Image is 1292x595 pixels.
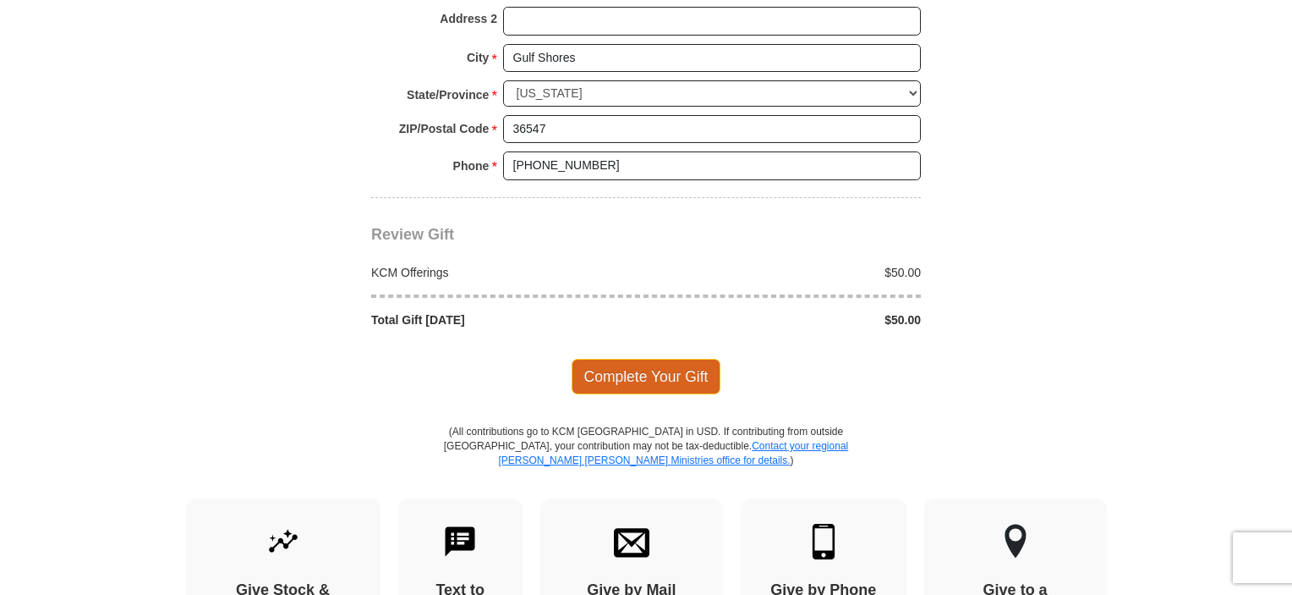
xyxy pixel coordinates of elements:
[453,154,490,178] strong: Phone
[1004,524,1027,559] img: other-region
[646,311,930,328] div: $50.00
[440,7,497,30] strong: Address 2
[614,524,649,559] img: envelope.svg
[443,425,849,499] p: (All contributions go to KCM [GEOGRAPHIC_DATA] in USD. If contributing from outside [GEOGRAPHIC_D...
[371,226,454,243] span: Review Gift
[467,46,489,69] strong: City
[646,264,930,281] div: $50.00
[442,524,478,559] img: text-to-give.svg
[572,359,721,394] span: Complete Your Gift
[363,264,647,281] div: KCM Offerings
[806,524,841,559] img: mobile.svg
[363,311,647,328] div: Total Gift [DATE]
[266,524,301,559] img: give-by-stock.svg
[407,83,489,107] strong: State/Province
[399,117,490,140] strong: ZIP/Postal Code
